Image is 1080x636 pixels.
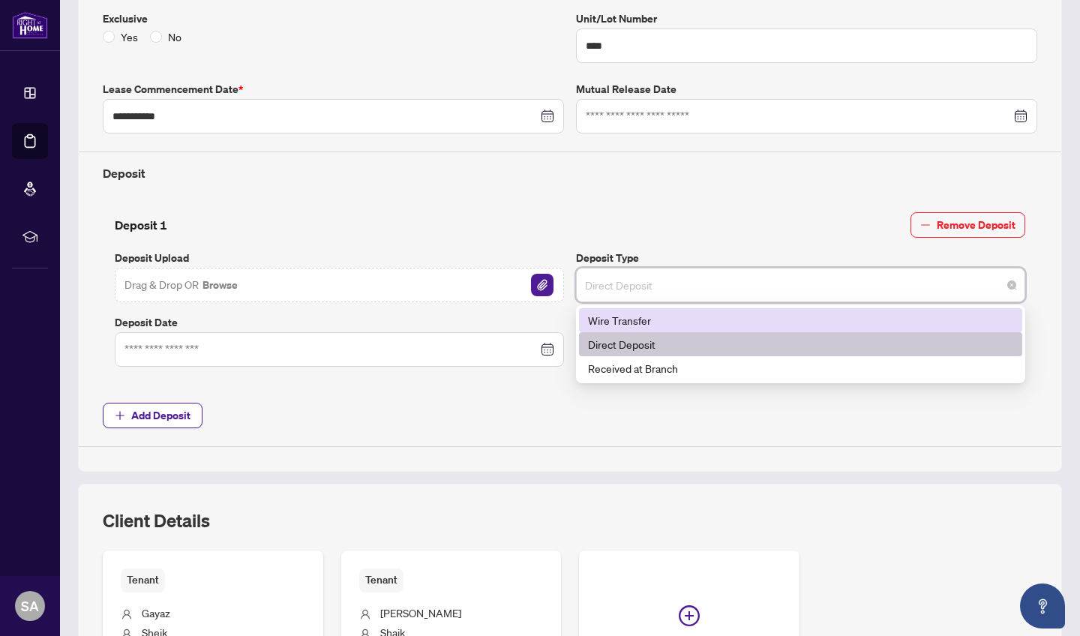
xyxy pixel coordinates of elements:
[1007,280,1016,289] span: close-circle
[576,81,1037,97] label: Mutual Release Date
[588,312,1013,328] div: Wire Transfer
[588,336,1013,352] div: Direct Deposit
[579,332,1022,356] div: Direct Deposit
[576,10,1037,27] label: Unit/Lot Number
[131,403,190,427] span: Add Deposit
[530,273,554,297] button: File Attachement
[12,11,48,39] img: logo
[103,403,202,428] button: Add Deposit
[103,10,564,27] label: Exclusive
[910,212,1025,238] button: Remove Deposit
[115,250,564,266] label: Deposit Upload
[201,275,239,295] button: Browse
[1020,583,1065,628] button: Open asap
[103,81,564,97] label: Lease Commencement Date
[380,606,461,619] span: [PERSON_NAME]
[588,360,1013,376] div: Received at Branch
[937,213,1015,237] span: Remove Deposit
[115,314,564,331] label: Deposit Date
[531,274,553,296] img: File Attachement
[579,356,1022,380] div: Received at Branch
[579,308,1022,332] div: Wire Transfer
[21,595,39,616] span: SA
[115,28,144,45] span: Yes
[359,568,403,592] span: Tenant
[576,250,1025,266] label: Deposit Type
[124,275,239,295] span: Drag & Drop OR
[142,606,170,619] span: Gayaz
[585,271,1016,299] span: Direct Deposit
[115,410,125,421] span: plus
[121,568,165,592] span: Tenant
[679,605,700,626] span: plus-circle
[162,28,187,45] span: No
[920,220,931,230] span: minus
[103,164,1037,182] h4: Deposit
[115,216,167,234] h4: Deposit 1
[103,508,210,532] h2: Client Details
[115,268,564,302] span: Drag & Drop OR BrowseFile Attachement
